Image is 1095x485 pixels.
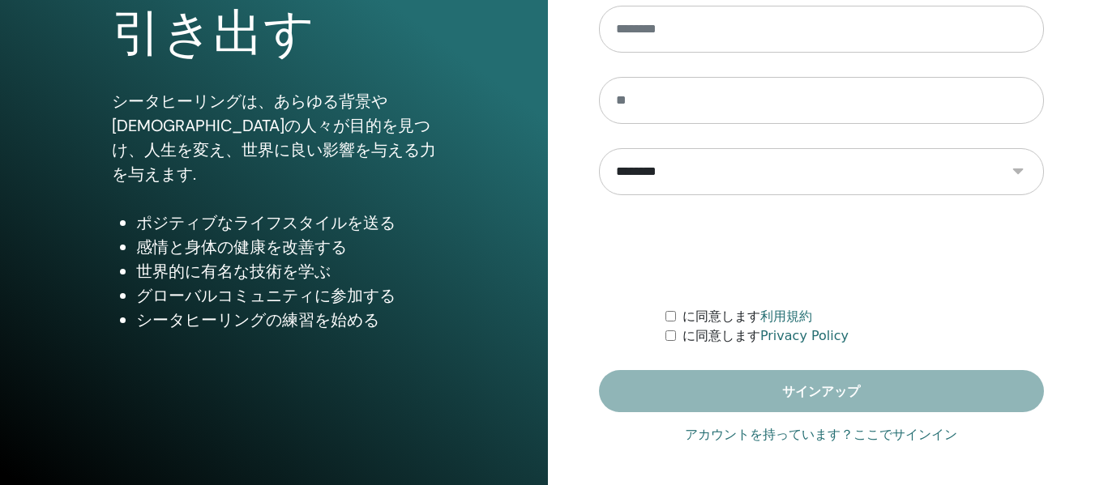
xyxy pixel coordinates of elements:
label: に同意します [682,326,849,346]
a: アカウントを持っています？ここでサインイン [685,425,957,445]
li: シータヒーリングの練習を始める [136,308,436,332]
li: ポジティブなライフスタイルを送る [136,211,436,235]
p: シータヒーリングは、あらゆる背景や[DEMOGRAPHIC_DATA]の人々が目的を見つけ、人生を変え、世界に良い影響を与える力を与えます. [112,89,436,186]
iframe: reCAPTCHA [698,219,944,283]
li: グローバルコミュニティに参加する [136,283,436,308]
li: 世界的に有名な技術を学ぶ [136,259,436,283]
a: 利用規約 [760,308,812,324]
label: に同意します [682,307,812,326]
a: Privacy Policy [760,328,849,343]
li: 感情と身体の健康を改善する [136,235,436,259]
